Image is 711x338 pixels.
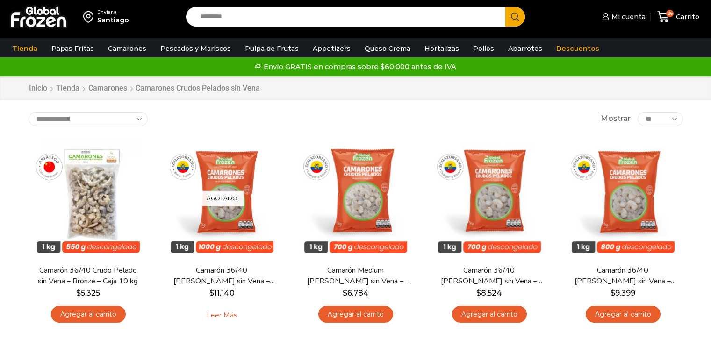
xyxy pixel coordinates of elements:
[200,190,244,206] p: Agotado
[8,40,42,57] a: Tienda
[136,84,260,92] h1: Camarones Crudos Pelados sin Vena
[209,289,214,297] span: $
[435,265,543,287] a: Camarón 36/40 [PERSON_NAME] sin Vena – Silver – Caja 10 kg
[610,289,635,297] bdi: 9.399
[569,265,676,287] a: Camarón 36/40 [PERSON_NAME] sin Vena – Gold – Caja 10 kg
[655,6,702,28] a: 26 Carrito
[168,265,275,287] a: Camarón 36/40 [PERSON_NAME] sin Vena – Super Prime – Caja 10 kg
[97,15,129,25] div: Santiago
[468,40,499,57] a: Pollos
[586,306,661,323] a: Agregar al carrito: “Camarón 36/40 Crudo Pelado sin Vena - Gold - Caja 10 kg”
[240,40,303,57] a: Pulpa de Frutas
[156,40,236,57] a: Pescados y Mariscos
[609,12,646,21] span: Mi cuenta
[56,83,80,94] a: Tienda
[103,40,151,57] a: Camarones
[29,83,48,94] a: Inicio
[610,289,615,297] span: $
[476,289,481,297] span: $
[308,40,355,57] a: Appetizers
[476,289,502,297] bdi: 8.524
[600,7,646,26] a: Mi cuenta
[47,40,99,57] a: Papas Fritas
[76,289,81,297] span: $
[192,306,251,325] a: Leé más sobre “Camarón 36/40 Crudo Pelado sin Vena - Super Prime - Caja 10 kg”
[343,289,347,297] span: $
[97,9,129,15] div: Enviar a
[503,40,547,57] a: Abarrotes
[420,40,464,57] a: Hortalizas
[29,83,260,94] nav: Breadcrumb
[83,9,97,25] img: address-field-icon.svg
[452,306,527,323] a: Agregar al carrito: “Camarón 36/40 Crudo Pelado sin Vena - Silver - Caja 10 kg”
[88,83,128,94] a: Camarones
[552,40,604,57] a: Descuentos
[76,289,100,297] bdi: 5.325
[360,40,415,57] a: Queso Crema
[209,289,235,297] bdi: 11.140
[343,289,369,297] bdi: 6.784
[29,112,148,126] select: Pedido de la tienda
[318,306,393,323] a: Agregar al carrito: “Camarón Medium Crudo Pelado sin Vena - Silver - Caja 10 kg”
[302,265,409,287] a: Camarón Medium [PERSON_NAME] sin Vena – Silver – Caja 10 kg
[505,7,525,27] button: Search button
[601,113,631,124] span: Mostrar
[674,12,699,21] span: Carrito
[34,265,142,287] a: Camarón 36/40 Crudo Pelado sin Vena – Bronze – Caja 10 kg
[51,306,126,323] a: Agregar al carrito: “Camarón 36/40 Crudo Pelado sin Vena - Bronze - Caja 10 kg”
[666,10,674,17] span: 26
